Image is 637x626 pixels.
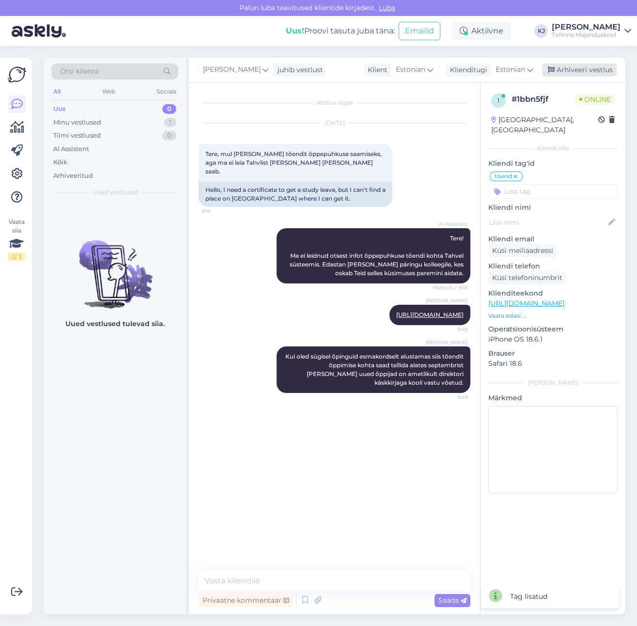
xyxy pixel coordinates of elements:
[162,131,176,141] div: 0
[285,353,465,386] span: Kui oled sügisel õpinguid esmakordselt alustamas siis tõendit õppimise kohta saad tellida alates ...
[488,324,618,334] p: Operatsioonisüsteem
[8,65,26,84] img: Askly Logo
[488,271,566,284] div: Küsi telefoninumbrit
[53,104,66,114] div: Uus
[60,66,99,77] span: Otsi kliente
[93,188,138,197] span: Uued vestlused
[495,173,512,179] span: tõend
[452,22,511,40] div: Aktiivne
[396,64,425,75] span: Estonian
[575,94,615,105] span: Online
[542,63,617,77] div: Arhiveeri vestlus
[100,85,117,98] div: Web
[488,244,557,257] div: Küsi meiliaadressi
[488,299,564,308] a: [URL][DOMAIN_NAME]
[44,223,186,310] img: No chats
[446,65,487,75] div: Klienditugi
[376,3,398,12] span: Luba
[396,311,464,318] a: [URL][DOMAIN_NAME]
[8,218,25,261] div: Vaata siia
[155,85,178,98] div: Socials
[552,31,621,39] div: Tallinna Majanduskool
[491,115,598,135] div: [GEOGRAPHIC_DATA], [GEOGRAPHIC_DATA]
[488,144,618,153] div: Kliendi info
[53,144,89,154] div: AI Assistent
[488,393,618,403] p: Märkmed
[431,393,467,401] span: 9:49
[497,97,499,104] span: 1
[286,25,395,37] div: Proovi tasuta juba täna:
[488,234,618,244] p: Kliendi email
[202,207,238,215] span: 9:16
[199,98,470,107] div: Vestlus algas
[488,184,618,199] input: Lisa tag
[488,158,618,169] p: Kliendi tag'id
[489,217,606,228] input: Lisa nimi
[438,596,466,605] span: Saada
[488,261,618,271] p: Kliendi telefon
[488,334,618,344] p: iPhone OS 18.6.1
[512,94,575,105] div: # 1bbn5fjf
[199,182,392,207] div: Hello, I need a certificate to get a study leave, but I can't find a place on [GEOGRAPHIC_DATA] w...
[488,359,618,369] p: Safari 18.6
[51,85,62,98] div: All
[8,252,25,261] div: 2 / 3
[534,24,548,38] div: KJ
[426,339,467,346] span: [PERSON_NAME]
[488,288,618,298] p: Klienditeekond
[488,312,618,320] p: Vaata edasi ...
[290,235,465,277] span: Tere! Ma ei leidnud otsest infot õppepuhkuse tõendi kohta Tahvel süsteemis. Edastan [PERSON_NAME]...
[488,203,618,213] p: Kliendi nimi
[399,22,440,40] button: Emailid
[552,23,631,39] a: [PERSON_NAME]Tallinna Majanduskool
[426,297,467,304] span: [PERSON_NAME]
[364,65,388,75] div: Klient
[496,64,525,75] span: Estonian
[286,26,304,35] b: Uus!
[431,220,467,228] span: AI Assistent
[552,23,621,31] div: [PERSON_NAME]
[53,171,93,181] div: Arhiveeritud
[199,594,293,607] div: Privaatne kommentaar
[53,157,67,167] div: Kõik
[203,64,261,75] span: [PERSON_NAME]
[510,592,547,602] div: Tag lisatud
[199,119,470,127] div: [DATE]
[274,65,323,75] div: juhib vestlust
[205,150,383,175] span: Tere, mul [PERSON_NAME] tõendit õppepuhkuse saamiseks, aga ma ei leia Tahvlist [PERSON_NAME] [PER...
[488,378,618,387] div: [PERSON_NAME]
[53,118,101,127] div: Minu vestlused
[162,104,176,114] div: 0
[431,284,467,291] span: Nähtud ✓ 9:16
[53,131,101,141] div: Tiimi vestlused
[65,319,165,329] p: Uued vestlused tulevad siia.
[431,326,467,333] span: 9:48
[164,118,176,127] div: 1
[488,348,618,359] p: Brauser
